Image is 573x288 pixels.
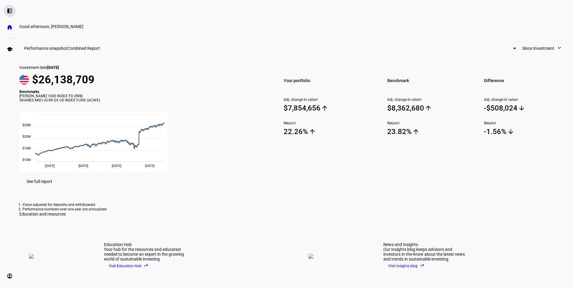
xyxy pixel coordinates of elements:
eth-mat-symbol: left_panel_open [7,8,13,14]
div: Education and resources [19,212,573,216]
eth-mat-symbol: reply [420,263,425,268]
a: home [4,21,16,33]
span: Visit Education Hub [109,261,149,270]
eth-mat-symbol: school [7,46,13,52]
sup: 1 [517,98,519,102]
button: Since Investment [516,42,568,54]
span: Return [387,121,476,125]
eth-mat-symbol: account_circle [7,273,13,279]
img: news.png [308,254,369,259]
div: ISHARES MSCI ACWI EX US INDEX FUND (ACWX) [19,98,267,102]
span: 23.82% [387,127,476,136]
div: Our Insights blog keeps advisors and investors in-the-know about the latest news and trends in su... [383,247,468,261]
mat-icon: arrow_upward [309,128,316,135]
button: Visit insights blogreply [383,261,430,270]
span: $26,138,709 [32,73,95,86]
mat-icon: arrow_upward [321,104,328,112]
span: -1.56% [484,127,573,136]
text: $25M [22,123,31,127]
eth-mat-symbol: home [7,24,13,30]
mat-icon: arrow_upward [425,104,432,112]
a: Visit Education Hubreply [104,261,188,270]
li: Performance numbers over one year are annualized [22,207,570,212]
span: [DATE] [145,164,155,168]
span: Benchmark [387,76,476,85]
div: Education Hub [104,242,188,247]
sup: 2 [494,121,496,125]
span: Adj. change in value [284,98,373,102]
text: $15M [22,146,31,150]
span: Visit insights blog [388,261,425,270]
span: Return [484,121,573,125]
span: Difference [484,76,573,85]
sup: 2 [398,121,400,125]
span: Adj. change in value [387,98,476,102]
li: Value adjusted for deposits and withdrawals [22,203,570,207]
span: [DATE] [112,164,121,168]
button: Visit Education Hubreply [104,261,153,270]
div: Benchmarks [19,90,267,94]
mat-icon: arrow_downward [518,104,525,112]
eth-mat-symbol: reply [144,263,149,268]
span: 22.26% [284,127,373,136]
text: $20M [22,135,31,139]
a: Visit insights blogreply [383,261,468,270]
span: $8,362,680 [387,104,476,113]
mat-icon: arrow_downward [507,128,514,135]
span: -$508,024 [484,104,573,113]
span: [DATE] [47,65,59,70]
span: [DATE] [45,164,55,168]
mat-icon: arrow_upward [412,128,420,135]
text: $10M [22,158,31,162]
span: See full report [27,179,52,184]
div: News and Insights [383,242,468,247]
mat-icon: expand_more [556,45,562,51]
sup: 1 [317,98,318,102]
span: [DATE] [79,164,88,168]
img: education-hub.png [29,254,89,259]
div: Good afternoon, Elizabeth [19,24,382,29]
h3: Performance snapshot [24,46,67,51]
div: $7,854,656 [284,104,320,112]
sup: 1 [420,98,422,102]
span: Since Investment [522,42,554,54]
div: Your hub for the resources and education needed to become an expert in the growing world of susta... [104,247,188,261]
span: Combined Report [67,46,100,51]
div: [PERSON_NAME] 1000 INDEX FD (IWB) [19,94,267,98]
span: Your portfolio [284,76,373,85]
span: Return [284,121,373,125]
span: Adj. change in value [484,98,573,102]
sup: 2 [294,121,296,125]
div: Investment date [19,65,267,70]
a: See full report [19,175,60,187]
